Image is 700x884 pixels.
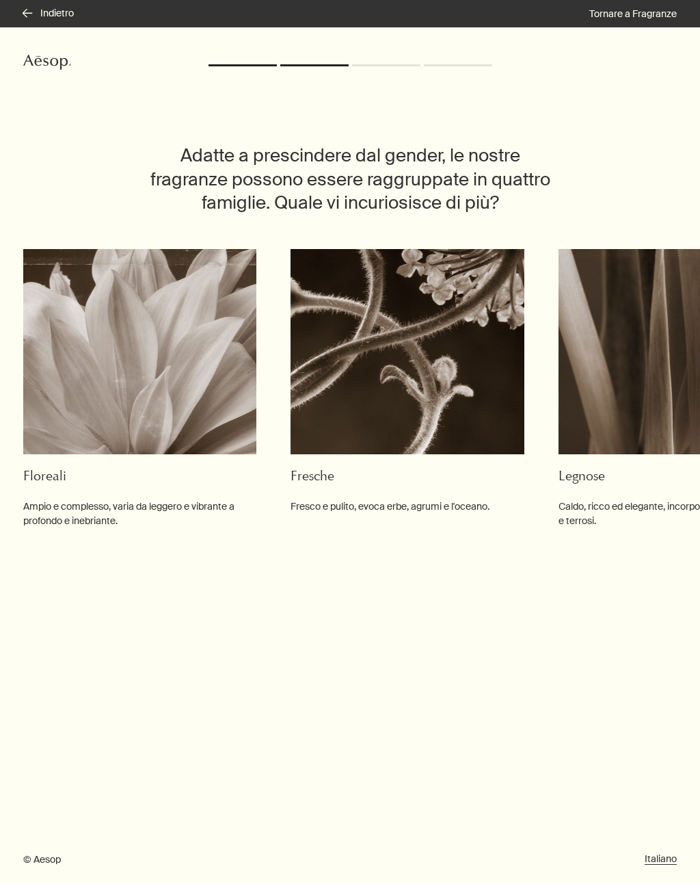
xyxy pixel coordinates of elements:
li: Completo: Passaggio 1 [208,64,277,66]
button: Indietro [23,7,74,21]
a: Tornare a Fragranze [589,8,677,20]
h2: Adatte a prescindere dal gender, le nostre fragranze possono essere raggruppate in quattro famigl... [145,144,555,215]
img: Floral [23,249,256,454]
button: FloralFlorealiAmpio e complesso, varia da leggero e vibrante a profondo e inebriante. [23,249,256,529]
span: © Aesop [23,853,61,866]
li: : Passaggio 4 [424,64,492,66]
li: : Passaggio 3 [352,64,420,66]
button: testFrescheFresco e pulito, evoca erbe, agrumi e l'oceano. [291,249,524,515]
a: Aesop [23,55,71,73]
p: Fresco e pulito, evoca erbe, agrumi e l'oceano. [291,499,524,514]
svg: Aesop [23,55,71,70]
h3: Floreali [23,468,256,486]
a: Italiano [645,853,677,865]
h3: Fresche [291,468,524,486]
p: Ampio e complesso, varia da leggero e vibrante a profondo e inebriante. [23,499,256,528]
img: test [291,249,524,454]
li: Attuale: Passaggio 2 [280,64,349,66]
